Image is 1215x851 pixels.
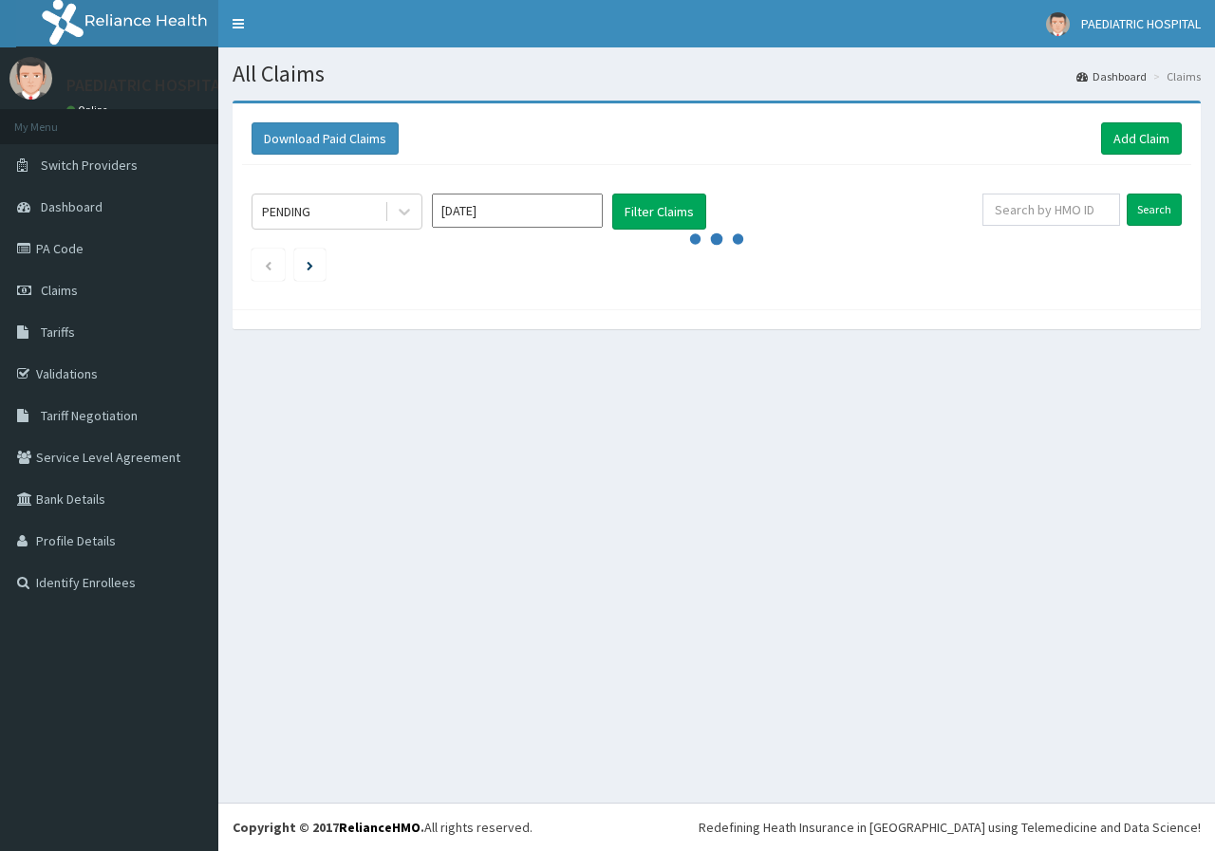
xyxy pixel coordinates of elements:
div: PENDING [262,202,310,221]
input: Search [1127,194,1182,226]
span: Tariffs [41,324,75,341]
span: PAEDIATRIC HOSPITAL [1081,15,1201,32]
input: Search by HMO ID [982,194,1120,226]
footer: All rights reserved. [218,803,1215,851]
a: RelianceHMO [339,819,421,836]
h1: All Claims [233,62,1201,86]
a: Online [66,103,112,117]
span: Tariff Negotiation [41,407,138,424]
li: Claims [1149,68,1201,84]
span: Dashboard [41,198,103,215]
span: Switch Providers [41,157,138,174]
img: User Image [9,57,52,100]
img: User Image [1046,12,1070,36]
span: Claims [41,282,78,299]
a: Add Claim [1101,122,1182,155]
input: Select Month and Year [432,194,603,228]
strong: Copyright © 2017 . [233,819,424,836]
button: Download Paid Claims [252,122,399,155]
p: PAEDIATRIC HOSPITAL [66,77,229,94]
a: Next page [307,256,313,273]
a: Dashboard [1076,68,1147,84]
div: Redefining Heath Insurance in [GEOGRAPHIC_DATA] using Telemedicine and Data Science! [699,818,1201,837]
button: Filter Claims [612,194,706,230]
svg: audio-loading [688,211,745,268]
a: Previous page [264,256,272,273]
